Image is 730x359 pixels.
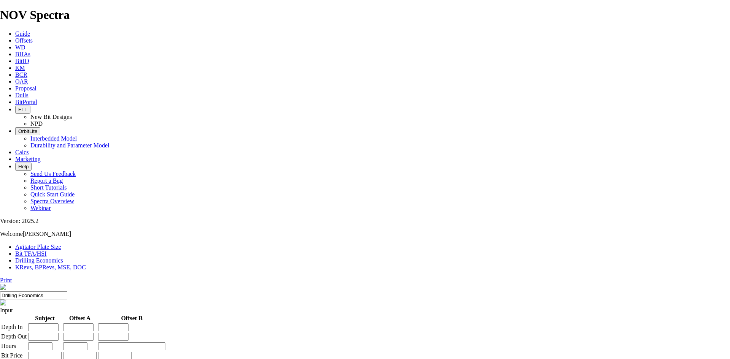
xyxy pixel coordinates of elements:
button: OrbitLite [15,127,40,135]
a: Proposal [15,85,36,92]
td: Depth Out [1,332,27,341]
a: Spectra Overview [30,198,74,204]
td: Depth In [1,323,27,332]
a: WD [15,44,25,51]
a: Offsets [15,37,33,44]
a: NPD [30,120,43,127]
a: Interbedded Model [30,135,77,142]
a: Drilling Economics [15,257,63,264]
a: Bit TFA/HSI [15,250,47,257]
th: Subject [28,315,62,322]
th: Offset A [63,315,97,322]
a: Agitator Plate Size [15,244,61,250]
a: Short Tutorials [30,184,67,191]
a: Webinar [30,205,51,211]
button: FTT [15,106,30,114]
span: OrbitLite [18,128,37,134]
td: Hours [1,342,27,351]
span: Help [18,164,29,169]
a: Guide [15,30,30,37]
a: BitPortal [15,99,37,105]
a: Calcs [15,149,29,155]
a: BitIQ [15,58,29,64]
a: OAR [15,78,28,85]
a: Report a Bug [30,177,63,184]
a: Durability and Parameter Model [30,142,109,149]
a: Send Us Feedback [30,171,76,177]
a: BHAs [15,51,30,57]
a: Marketing [15,156,41,162]
span: FTT [18,107,27,112]
button: Help [15,163,32,171]
a: Quick Start Guide [30,191,75,198]
a: KRevs, BPRevs, MSE, DOC [15,264,86,270]
th: Offset B [98,315,166,322]
a: BCR [15,71,27,78]
span: [PERSON_NAME] [23,231,71,237]
a: New Bit Designs [30,114,72,120]
a: KM [15,65,25,71]
a: Dulls [15,92,29,98]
